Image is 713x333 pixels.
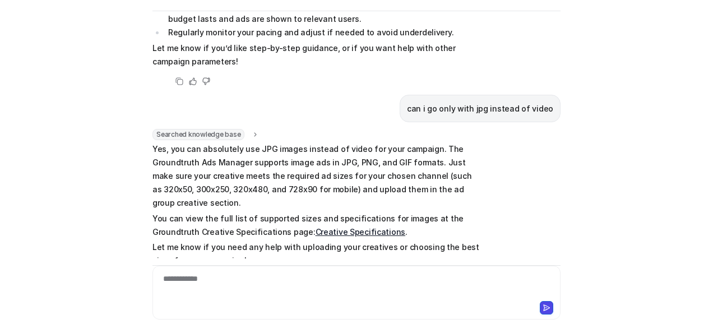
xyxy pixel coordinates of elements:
[316,227,406,237] a: Creative Specifications
[152,240,480,267] p: Let me know if you need any help with uploading your creatives or choosing the best sizes for you...
[152,142,480,210] p: Yes, you can absolutely use JPG images instead of video for your campaign. The Groundtruth Ads Ma...
[152,212,480,239] p: You can view the full list of supported sizes and specifications for images at the Groundtruth Cr...
[152,41,480,68] p: Let me know if you’d like step-by-step guidance, or if you want help with other campaign parameters!
[165,26,480,39] li: Regularly monitor your pacing and adjust if needed to avoid underdelivery.
[152,129,244,140] span: Searched knowledge base
[407,102,553,115] p: can i go only with jpg instead of video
